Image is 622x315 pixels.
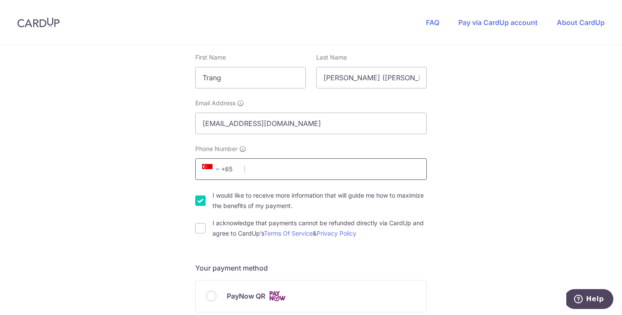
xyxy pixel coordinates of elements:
a: FAQ [426,18,439,27]
h5: Your payment method [195,263,427,273]
label: I would like to receive more information that will guide me how to maximize the benefits of my pa... [213,190,427,211]
label: First Name [195,53,226,62]
label: Last Name [316,53,347,62]
div: PayNow QR Cards logo [206,291,416,302]
input: First name [195,67,306,88]
span: +65 [202,164,223,174]
label: I acknowledge that payments cannot be refunded directly via CardUp and agree to CardUp’s & [213,218,427,239]
span: Phone Number [195,145,238,153]
input: Email address [195,113,427,134]
a: Terms Of Service [264,230,313,237]
a: About CardUp [557,18,605,27]
input: Last name [316,67,427,88]
span: +65 [200,164,238,174]
img: Cards logo [269,291,286,302]
span: Email Address [195,99,235,107]
a: Privacy Policy [317,230,356,237]
img: CardUp [17,17,60,28]
span: PayNow QR [227,291,265,301]
iframe: Opens a widget where you can find more information [566,289,613,311]
a: Pay via CardUp account [458,18,538,27]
